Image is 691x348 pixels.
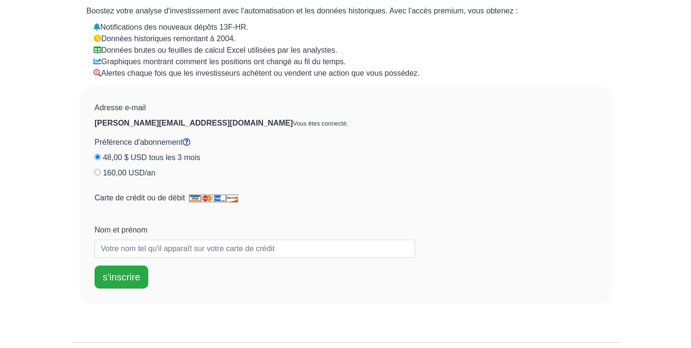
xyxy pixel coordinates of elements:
img: Payez par Visa, Mastercard, American Express ou Discover [189,195,238,202]
li: Données historiques remontant à 2004. [94,33,605,45]
label: Nom et prénom [95,224,147,236]
li: Alertes chaque fois que les investisseurs achètent ou vendent une action que vous possédez. [94,68,605,79]
li: Notifications des nouveaux dépôts 13F-HR. [94,22,605,33]
iframe: Cadre de saisie sécurisé pour le paiement par carte [95,208,415,217]
li: Données brutes ou feuilles de calcul Excel utilisées par les analystes. [94,45,605,56]
label: Préférence d'abonnement [95,137,191,148]
p: Boostez votre analyse d'investissement avec l'automatisation et les données historiques. Avec l'a... [86,5,605,17]
strong: [PERSON_NAME][EMAIL_ADDRESS][DOMAIN_NAME] [95,119,293,127]
label: Adresse e-mail [95,102,146,114]
span: Vous êtes connecté. [293,120,348,127]
label: 48,00 $ USD tous les 3 mois [103,152,200,163]
input: Votre nom tel qu'il apparaît sur votre carte de crédit [95,240,415,258]
li: Graphiques montrant comment les positions ont changé au fil du temps. [94,56,605,68]
label: Carte de crédit ou de débit [95,192,238,204]
label: 160,00 USD/an [103,167,155,179]
button: s'inscrire [95,266,148,289]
